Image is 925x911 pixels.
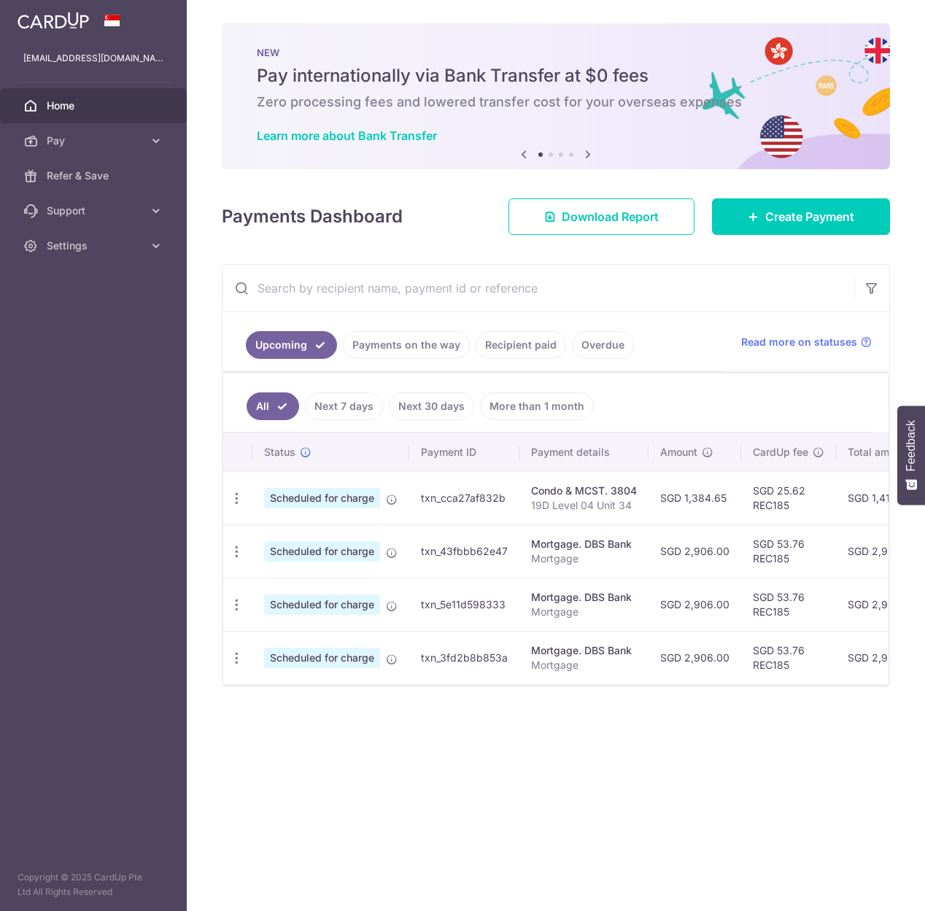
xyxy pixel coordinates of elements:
td: SGD 2,906.00 [649,631,741,684]
a: Overdue [572,331,634,359]
span: Read more on statuses [741,335,857,349]
span: Create Payment [765,208,854,225]
a: Upcoming [246,331,337,359]
span: Download Report [562,208,659,225]
a: More than 1 month [480,392,594,420]
a: Read more on statuses [741,335,872,349]
td: txn_3fd2b8b853a [409,631,519,684]
img: Bank transfer banner [222,23,890,169]
p: Mortgage [531,605,637,619]
a: Create Payment [712,198,890,235]
td: txn_cca27af832b [409,471,519,524]
td: SGD 1,384.65 [649,471,741,524]
td: SGD 53.76 REC185 [741,631,836,684]
span: Scheduled for charge [264,594,380,615]
span: Scheduled for charge [264,648,380,668]
span: Scheduled for charge [264,541,380,562]
span: Support [47,203,143,218]
td: txn_5e11d598333 [409,578,519,631]
h6: Zero processing fees and lowered transfer cost for your overseas expenses [257,93,855,111]
td: txn_43fbbb62e47 [409,524,519,578]
span: Refer & Save [47,168,143,183]
input: Search by recipient name, payment id or reference [222,265,854,311]
p: Mortgage [531,658,637,672]
button: Feedback - Show survey [897,406,925,505]
span: Feedback [905,420,918,471]
span: Amount [660,445,697,460]
a: Download Report [508,198,694,235]
span: Home [47,98,143,113]
th: Payment details [519,433,649,471]
th: Payment ID [409,433,519,471]
h5: Pay internationally via Bank Transfer at $0 fees [257,64,855,88]
div: Mortgage. DBS Bank [531,590,637,605]
a: Recipient paid [476,331,566,359]
div: Mortgage. DBS Bank [531,537,637,551]
td: SGD 2,906.00 [649,578,741,631]
h4: Payments Dashboard [222,203,403,230]
td: SGD 2,906.00 [649,524,741,578]
div: Condo & MCST. 3804 [531,484,637,498]
span: Pay [47,133,143,148]
td: SGD 53.76 REC185 [741,524,836,578]
span: CardUp fee [753,445,808,460]
td: SGD 25.62 REC185 [741,471,836,524]
img: CardUp [18,12,89,29]
span: Status [264,445,295,460]
p: 19D Level 04 Unit 34 [531,498,637,513]
span: Scheduled for charge [264,488,380,508]
div: Mortgage. DBS Bank [531,643,637,658]
a: All [247,392,299,420]
a: Learn more about Bank Transfer [257,128,437,143]
a: Payments on the way [343,331,470,359]
a: Next 7 days [305,392,383,420]
td: SGD 53.76 REC185 [741,578,836,631]
p: NEW [257,47,855,58]
p: [EMAIL_ADDRESS][DOMAIN_NAME] [23,51,163,66]
span: Total amt. [848,445,896,460]
a: Next 30 days [389,392,474,420]
p: Mortgage [531,551,637,566]
span: Settings [47,239,143,253]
